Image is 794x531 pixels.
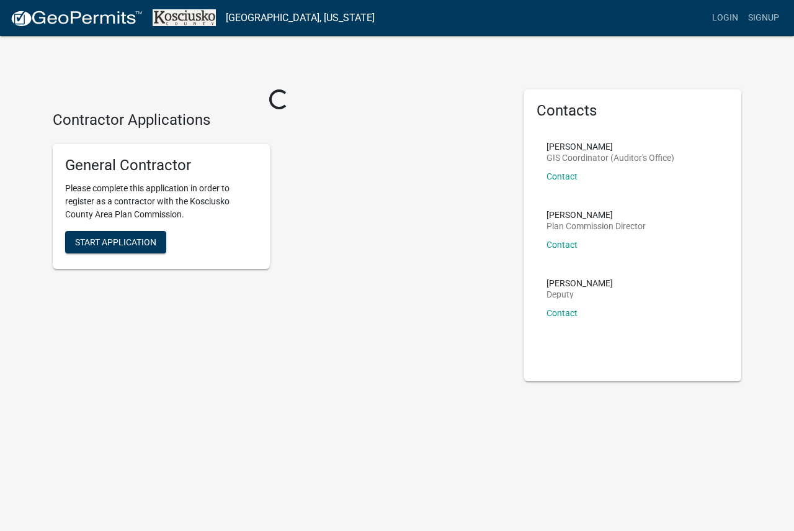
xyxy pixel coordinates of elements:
[226,7,375,29] a: [GEOGRAPHIC_DATA], [US_STATE]
[53,111,506,279] wm-workflow-list-section: Contractor Applications
[546,171,578,181] a: Contact
[546,222,646,230] p: Plan Commission Director
[743,6,784,30] a: Signup
[546,290,613,299] p: Deputy
[65,157,257,175] h5: General Contractor
[546,308,578,318] a: Contact
[546,153,674,162] p: GIS Coordinator (Auditor's Office)
[153,9,216,26] img: Kosciusko County, Indiana
[546,240,578,250] a: Contact
[65,182,257,221] p: Please complete this application in order to register as a contractor with the Kosciusko County A...
[546,142,674,151] p: [PERSON_NAME]
[546,211,646,219] p: [PERSON_NAME]
[53,111,506,129] h4: Contractor Applications
[546,279,613,288] p: [PERSON_NAME]
[75,237,156,247] span: Start Application
[65,231,166,253] button: Start Application
[707,6,743,30] a: Login
[537,102,729,120] h5: Contacts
